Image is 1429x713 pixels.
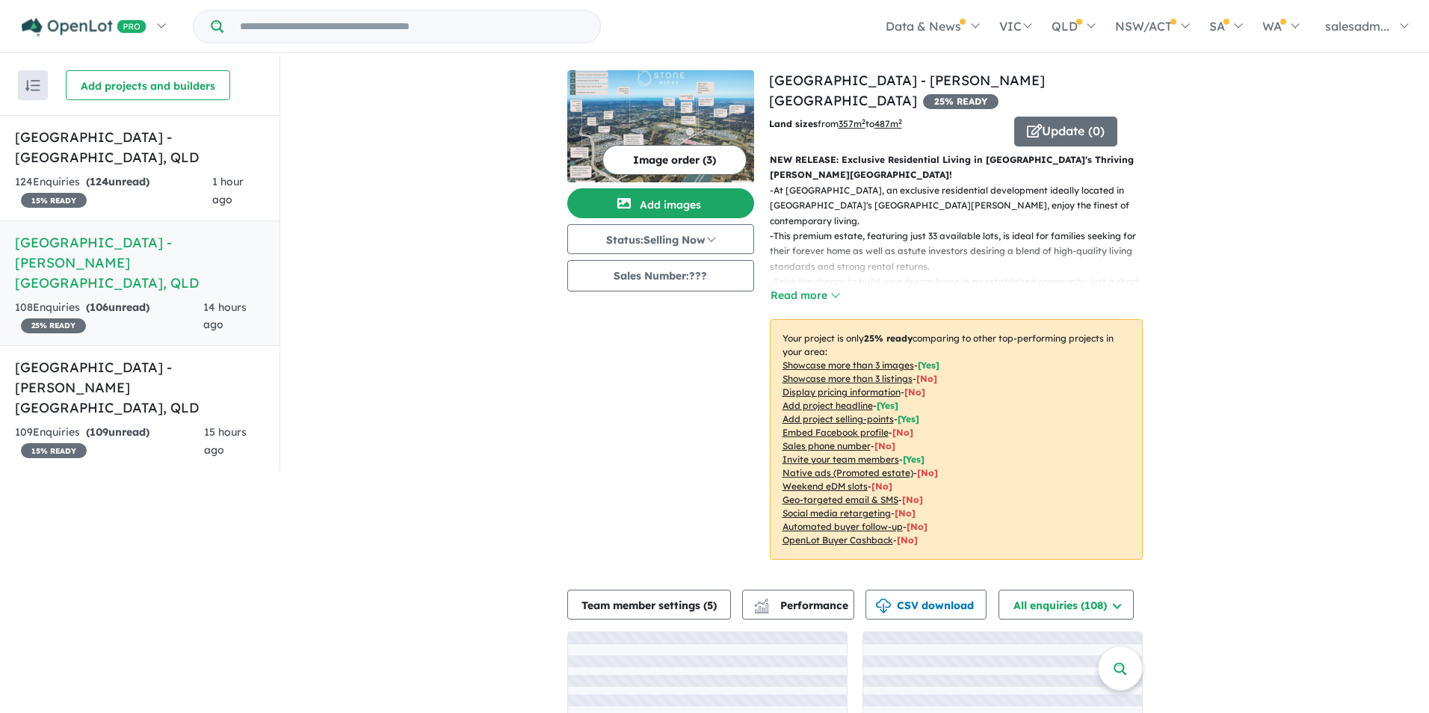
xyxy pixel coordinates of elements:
span: [ Yes ] [898,413,919,425]
img: download icon [876,599,891,614]
span: [ Yes ] [918,359,939,371]
span: [No] [902,494,923,505]
b: Land sizes [769,118,818,129]
u: Invite your team members [783,454,899,465]
span: 124 [90,175,108,188]
input: Try estate name, suburb, builder or developer [226,10,597,43]
u: Native ads (Promoted estate) [783,467,913,478]
strong: ( unread) [86,175,149,188]
u: Automated buyer follow-up [783,521,903,532]
u: Add project headline [783,400,873,411]
button: Image order (3) [602,145,747,175]
span: 5 [707,599,713,612]
u: Display pricing information [783,386,901,398]
span: 1 hour ago [212,175,244,206]
button: Sales Number:??? [567,260,754,291]
button: Add projects and builders [66,70,230,100]
sup: 2 [898,117,902,126]
span: 14 hours ago [203,300,247,332]
strong: ( unread) [86,425,149,439]
button: Update (0) [1014,117,1117,146]
span: [No] [895,507,916,519]
p: - This premium estate, featuring just 33 available lots, is ideal for families seeking for their ... [770,229,1155,274]
div: 108 Enquir ies [15,299,203,335]
span: [No] [871,481,892,492]
div: 109 Enquir ies [15,424,204,460]
div: 124 Enquir ies [15,173,212,209]
button: Performance [742,590,854,620]
img: Stone Ridge Estate - Logan Reserve [567,70,754,182]
span: [ No ] [892,427,913,438]
button: Status:Selling Now [567,224,754,254]
span: to [865,118,902,129]
span: [ No ] [904,386,925,398]
p: Your project is only comparing to other top-performing projects in your area: - - - - - - - - - -... [770,319,1143,560]
a: [GEOGRAPHIC_DATA] - [PERSON_NAME][GEOGRAPHIC_DATA] [769,72,1045,109]
span: [ No ] [874,440,895,451]
u: Weekend eDM slots [783,481,868,492]
button: Read more [770,287,840,304]
b: 25 % ready [864,333,913,344]
img: line-chart.svg [754,599,768,607]
span: salesadm... [1325,19,1389,34]
p: - At [GEOGRAPHIC_DATA], an exclusive residential development ideally located in [GEOGRAPHIC_DATA]... [770,183,1155,229]
h5: [GEOGRAPHIC_DATA] - [PERSON_NAME][GEOGRAPHIC_DATA] , QLD [15,357,265,418]
u: 357 m [839,118,865,129]
span: 109 [90,425,108,439]
u: Social media retargeting [783,507,891,519]
button: All enquiries (108) [999,590,1134,620]
span: [ No ] [916,373,937,384]
img: sort.svg [25,80,40,91]
p: - Seize the chance to build your dream home in an established community, just a short walk from t... [770,274,1155,320]
span: [ Yes ] [903,454,925,465]
p: NEW RELEASE: Exclusive Residential Living in [GEOGRAPHIC_DATA]'s Thriving [PERSON_NAME][GEOGRAPHI... [770,152,1143,183]
button: Add images [567,188,754,218]
img: Openlot PRO Logo White [22,18,146,37]
span: [No] [897,534,918,546]
u: Add project selling-points [783,413,894,425]
u: Showcase more than 3 listings [783,373,913,384]
u: OpenLot Buyer Cashback [783,534,893,546]
u: Sales phone number [783,440,871,451]
span: 106 [90,300,108,314]
sup: 2 [862,117,865,126]
u: Geo-targeted email & SMS [783,494,898,505]
p: from [769,117,1003,132]
span: [No] [917,467,938,478]
img: bar-chart.svg [754,603,769,613]
u: 487 m [874,118,902,129]
span: [ Yes ] [877,400,898,411]
span: 15 % READY [21,193,87,208]
button: Team member settings (5) [567,590,731,620]
h5: [GEOGRAPHIC_DATA] - [GEOGRAPHIC_DATA] , QLD [15,127,265,167]
u: Showcase more than 3 images [783,359,914,371]
span: 25 % READY [21,318,86,333]
h5: [GEOGRAPHIC_DATA] - [PERSON_NAME][GEOGRAPHIC_DATA] , QLD [15,232,265,293]
span: 15 % READY [21,443,87,458]
u: Embed Facebook profile [783,427,889,438]
span: 15 hours ago [204,425,247,457]
span: Performance [756,599,848,612]
button: CSV download [865,590,987,620]
span: 25 % READY [923,94,999,109]
span: [No] [907,521,928,532]
strong: ( unread) [86,300,149,314]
